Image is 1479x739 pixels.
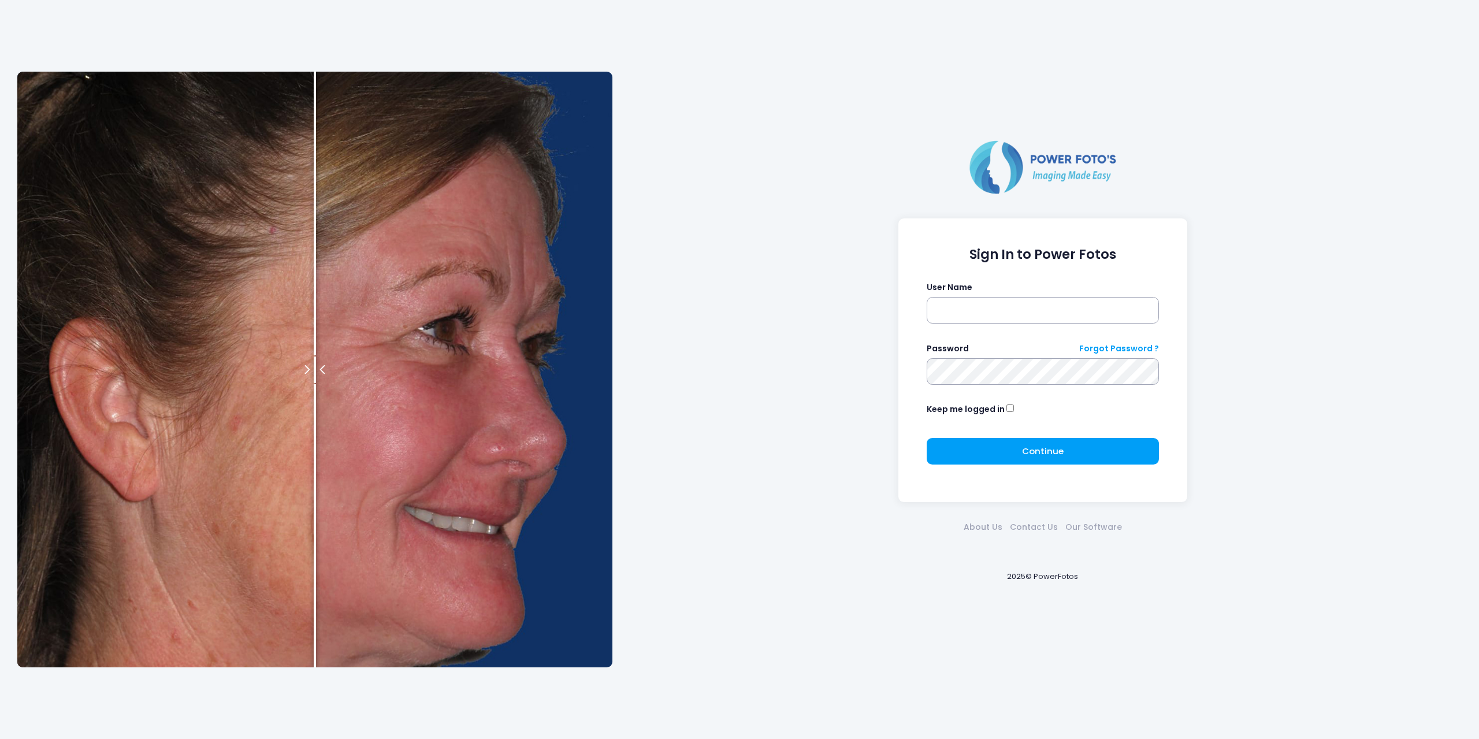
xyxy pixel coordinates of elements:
[927,343,969,355] label: Password
[927,247,1160,262] h1: Sign In to Power Fotos
[927,281,972,294] label: User Name
[965,138,1121,196] img: Logo
[624,552,1462,601] div: 2025© PowerFotos
[1006,521,1061,533] a: Contact Us
[960,521,1006,533] a: About Us
[927,438,1160,465] button: Continue
[1079,343,1159,355] a: Forgot Password ?
[927,403,1005,415] label: Keep me logged in
[1061,521,1125,533] a: Our Software
[1022,445,1064,457] span: Continue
